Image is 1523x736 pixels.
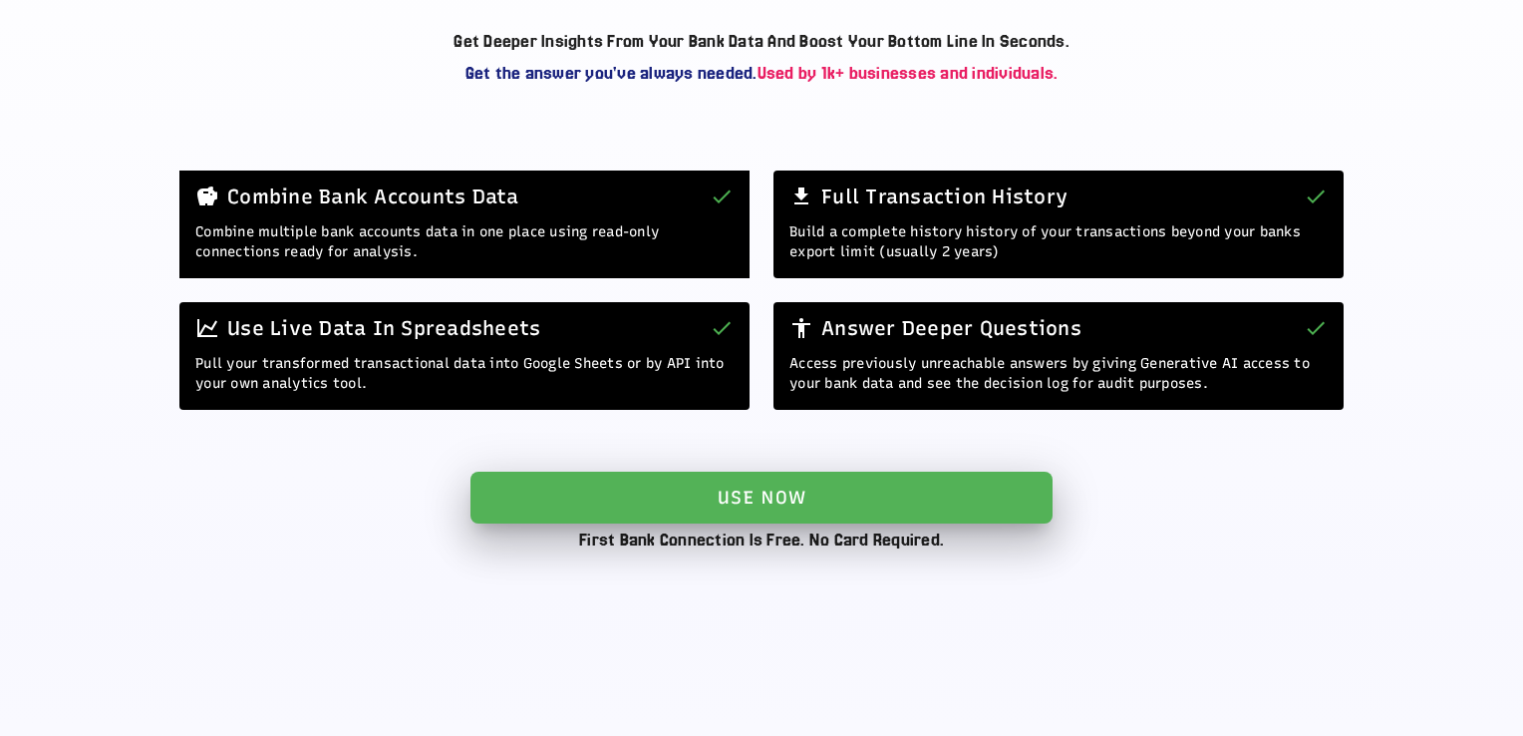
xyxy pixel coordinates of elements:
div: Full Transaction History [821,181,1296,212]
b: Get deeper insights from your bank data and boost your bottom line in seconds. [454,31,1069,51]
span: USE Now [716,487,807,509]
div: Use Live Data In Spreadsheets [227,312,702,344]
div: Combine multiple bank accounts data in one place using read-only connections ready for analysis. [179,222,750,278]
div: Access previously unreachable answers by giving Generative AI access to your bank data and see th... [773,354,1344,410]
div: Build a complete history history of your transactions beyond your banks export limit (usually 2 y... [773,222,1344,278]
div: Combine Bank Accounts Data [227,181,702,212]
a: USE Now [470,472,1053,524]
div: Pull your transformed transactional data into Google Sheets or by API into your own analytics tool. [179,354,750,410]
div: First Bank Connection Is Free. No Card Required. [470,524,1053,555]
span: Get the answer you've always needed. [465,63,758,83]
div: Answer Deeper Questions [821,312,1296,344]
div: Used by 1k+ businesses and individuals. [179,57,1344,89]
